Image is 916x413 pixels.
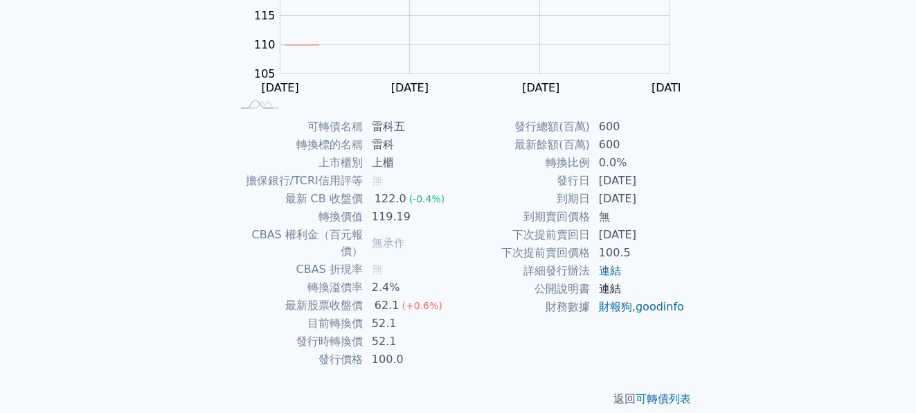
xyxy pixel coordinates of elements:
td: 轉換溢價率 [231,279,363,297]
td: 100.0 [363,351,458,369]
td: 公開說明書 [458,280,591,298]
td: 下次提前賣回價格 [458,244,591,262]
tspan: 110 [254,38,276,51]
tspan: [DATE] [522,81,559,94]
span: 無 [372,174,383,187]
td: 52.1 [363,315,458,333]
td: 600 [591,136,685,154]
a: 財報狗 [599,300,632,313]
span: 無承作 [372,236,405,249]
td: [DATE] [591,172,685,190]
tspan: 105 [254,67,276,80]
a: 連結 [599,264,621,277]
td: 發行時轉換價 [231,333,363,351]
p: 返回 [215,391,702,407]
td: 轉換價值 [231,208,363,226]
tspan: [DATE] [652,81,689,94]
td: [DATE] [591,226,685,244]
td: 52.1 [363,333,458,351]
tspan: [DATE] [391,81,429,94]
td: CBAS 折現率 [231,261,363,279]
td: 詳細發行辦法 [458,262,591,280]
td: 最新餘額(百萬) [458,136,591,154]
a: 可轉債列表 [636,392,691,405]
td: 無 [591,208,685,226]
tspan: 115 [254,9,276,22]
td: 100.5 [591,244,685,262]
td: 轉換標的名稱 [231,136,363,154]
td: 雷科 [363,136,458,154]
td: 目前轉換價 [231,315,363,333]
td: [DATE] [591,190,685,208]
td: 轉換比例 [458,154,591,172]
span: (-0.4%) [409,193,445,204]
td: 發行價格 [231,351,363,369]
td: 600 [591,118,685,136]
td: 最新 CB 收盤價 [231,190,363,208]
td: 財務數據 [458,298,591,316]
td: 發行日 [458,172,591,190]
td: 119.19 [363,208,458,226]
td: 擔保銀行/TCRI信用評等 [231,172,363,190]
span: 無 [372,263,383,276]
td: 發行總額(百萬) [458,118,591,136]
a: 連結 [599,282,621,295]
td: , [591,298,685,316]
span: (+0.6%) [402,300,442,311]
td: 可轉債名稱 [231,118,363,136]
a: goodinfo [636,300,684,313]
td: 上市櫃別 [231,154,363,172]
td: 到期日 [458,190,591,208]
td: 0.0% [591,154,685,172]
td: 2.4% [363,279,458,297]
td: 雷科五 [363,118,458,136]
td: 最新股票收盤價 [231,297,363,315]
tspan: [DATE] [261,81,298,94]
td: CBAS 權利金（百元報價） [231,226,363,261]
td: 上櫃 [363,154,458,172]
div: 62.1 [372,297,402,314]
td: 到期賣回價格 [458,208,591,226]
td: 下次提前賣回日 [458,226,591,244]
div: 122.0 [372,191,409,207]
